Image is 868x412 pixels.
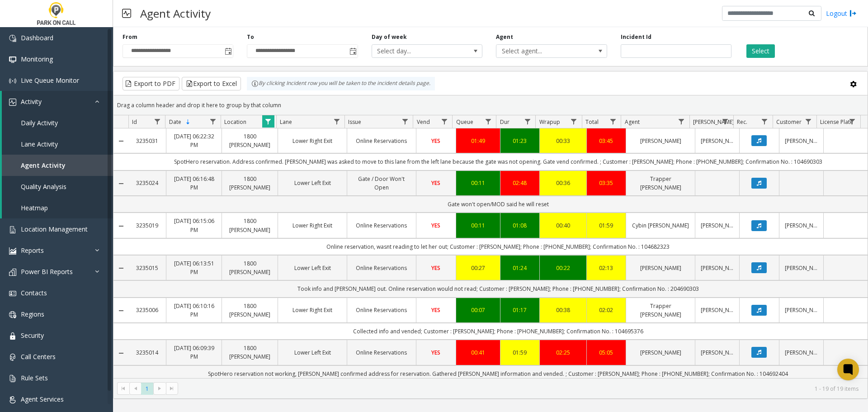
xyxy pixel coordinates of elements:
[776,118,802,126] span: Customer
[545,221,580,230] a: 00:40
[113,350,128,357] a: Collapse Details
[693,118,734,126] span: [PERSON_NAME]
[134,306,160,314] a: 3235006
[227,259,272,276] a: 1800 [PERSON_NAME]
[592,179,621,187] div: 03:35
[496,33,513,41] label: Agent
[372,45,460,57] span: Select day...
[456,118,473,126] span: Queue
[169,118,181,126] span: Date
[462,221,495,230] a: 00:11
[2,197,113,218] a: Heatmap
[9,56,16,63] img: 'icon'
[141,383,153,395] span: Page 1
[353,348,410,357] a: Online Reservations
[462,348,495,357] a: 00:41
[207,115,219,128] a: Date Filter Menu
[462,179,495,187] a: 00:11
[545,137,580,145] a: 00:33
[184,385,859,393] kendo-pager-info: 1 - 19 of 19 items
[759,115,771,128] a: Rec. Filter Menu
[746,44,775,58] button: Select
[283,179,341,187] a: Lower Left Exit
[438,115,450,128] a: Vend Filter Menu
[128,323,868,340] td: Collected info and vended; Customer : [PERSON_NAME]; Phone : [PHONE_NUMBER]; Confirmation No. : 1...
[9,375,16,382] img: 'icon'
[607,115,619,128] a: Total Filter Menu
[701,348,734,357] a: [PERSON_NAME]
[172,175,217,192] a: [DATE] 06:16:48 PM
[632,264,689,272] a: [PERSON_NAME]
[223,45,233,57] span: Toggle popup
[283,306,341,314] a: Lower Right Exit
[21,246,44,255] span: Reports
[506,179,534,187] a: 02:48
[422,221,450,230] a: YES
[172,217,217,234] a: [DATE] 06:15:06 PM
[431,137,440,145] span: YES
[422,179,450,187] a: YES
[592,264,621,272] div: 02:13
[113,265,128,272] a: Collapse Details
[506,306,534,314] div: 01:17
[621,33,651,41] label: Incident Id
[9,247,16,255] img: 'icon'
[592,306,621,314] a: 02:02
[632,221,689,230] a: Cybin [PERSON_NAME]
[21,204,48,212] span: Heatmap
[21,33,53,42] span: Dashboard
[9,35,16,42] img: 'icon'
[21,118,58,127] span: Daily Activity
[632,302,689,319] a: Trapper [PERSON_NAME]
[539,118,560,126] span: Wrapup
[506,264,534,272] a: 01:24
[280,118,292,126] span: Lane
[592,221,621,230] div: 01:59
[545,348,580,357] a: 02:25
[21,267,73,276] span: Power BI Reports
[632,175,689,192] a: Trapper [PERSON_NAME]
[227,344,272,361] a: 1800 [PERSON_NAME]
[251,80,259,87] img: infoIcon.svg
[422,137,450,145] a: YES
[172,259,217,276] a: [DATE] 06:13:51 PM
[9,77,16,85] img: 'icon'
[2,91,113,112] a: Activity
[113,137,128,145] a: Collapse Details
[21,161,66,170] span: Agent Activity
[9,396,16,403] img: 'icon'
[545,264,580,272] div: 00:22
[372,33,407,41] label: Day of week
[283,348,341,357] a: Lower Left Exit
[227,217,272,234] a: 1800 [PERSON_NAME]
[506,137,534,145] a: 01:23
[21,55,53,63] span: Monitoring
[785,221,818,230] a: [PERSON_NAME]
[172,344,217,361] a: [DATE] 06:09:39 PM
[262,115,274,128] a: Location Filter Menu
[353,137,410,145] a: Online Reservations
[21,310,44,318] span: Regions
[462,137,495,145] a: 01:49
[585,118,599,126] span: Total
[592,348,621,357] a: 05:05
[482,115,494,128] a: Queue Filter Menu
[353,175,410,192] a: Gate / Door Won't Open
[224,118,246,126] span: Location
[422,348,450,357] a: YES
[506,348,534,357] a: 01:59
[2,133,113,155] a: Lane Activity
[545,179,580,187] div: 00:36
[283,137,341,145] a: Lower Right Exit
[592,137,621,145] a: 03:45
[785,137,818,145] a: [PERSON_NAME]
[785,306,818,314] a: [PERSON_NAME]
[151,115,163,128] a: Id Filter Menu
